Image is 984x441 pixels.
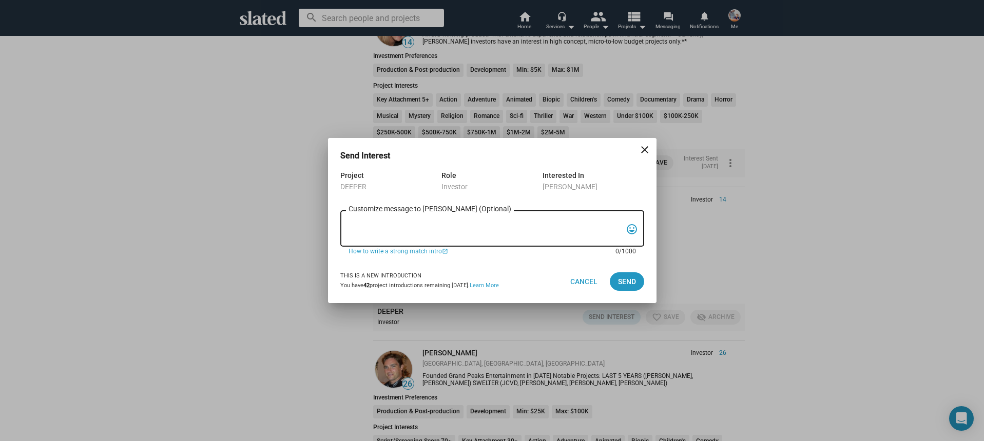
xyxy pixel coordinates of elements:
[340,272,421,279] strong: This is a new introduction
[470,282,499,289] a: Learn More
[618,272,636,291] span: Send
[340,282,499,290] div: You have project introductions remaining [DATE].
[626,222,638,237] mat-icon: tag_faces
[442,248,448,256] mat-icon: open_in_new
[543,169,644,182] div: Interested In
[340,169,441,182] div: Project
[441,169,543,182] div: Role
[543,182,644,192] div: [PERSON_NAME]
[363,282,370,289] b: 42
[340,150,404,161] h3: Send Interest
[639,144,651,156] mat-icon: close
[441,182,543,192] div: Investor
[340,182,441,192] div: DEEPER
[349,247,601,256] a: How to write a strong match intro
[570,272,597,291] span: Cancel
[610,272,644,291] button: Send
[615,248,636,256] mat-hint: 0/1000
[562,272,606,291] button: Cancel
